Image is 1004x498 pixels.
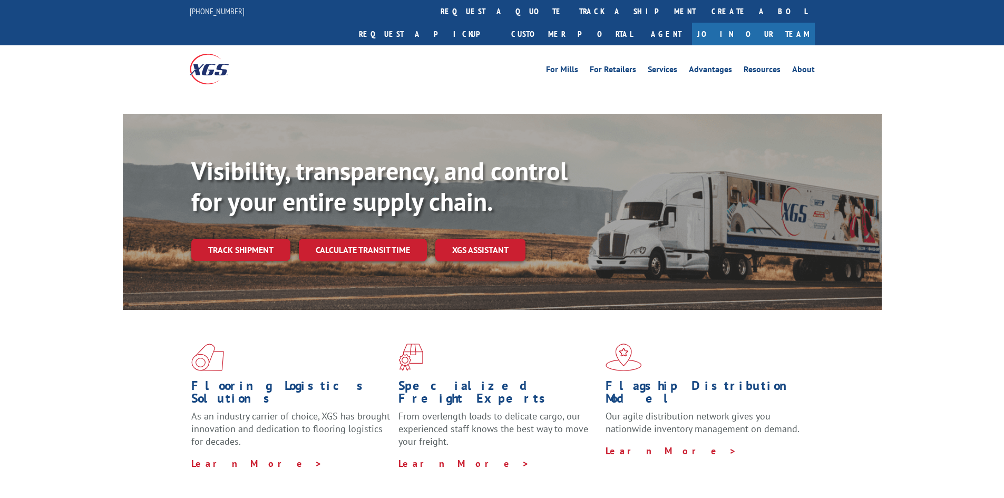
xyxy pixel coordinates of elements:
a: Resources [744,65,781,77]
a: For Mills [546,65,578,77]
a: Learn More > [398,457,530,470]
h1: Flooring Logistics Solutions [191,379,391,410]
a: Customer Portal [503,23,640,45]
span: As an industry carrier of choice, XGS has brought innovation and dedication to flooring logistics... [191,410,390,447]
img: xgs-icon-total-supply-chain-intelligence-red [191,344,224,371]
span: Our agile distribution network gives you nationwide inventory management on demand. [606,410,800,435]
a: Join Our Team [692,23,815,45]
a: Learn More > [606,445,737,457]
b: Visibility, transparency, and control for your entire supply chain. [191,154,568,218]
a: For Retailers [590,65,636,77]
a: Calculate transit time [299,239,427,261]
a: Track shipment [191,239,290,261]
a: Agent [640,23,692,45]
a: Request a pickup [351,23,503,45]
h1: Flagship Distribution Model [606,379,805,410]
img: xgs-icon-focused-on-flooring-red [398,344,423,371]
h1: Specialized Freight Experts [398,379,598,410]
a: XGS ASSISTANT [435,239,525,261]
a: Learn More > [191,457,323,470]
a: Advantages [689,65,732,77]
a: Services [648,65,677,77]
img: xgs-icon-flagship-distribution-model-red [606,344,642,371]
a: [PHONE_NUMBER] [190,6,245,16]
a: About [792,65,815,77]
p: From overlength loads to delicate cargo, our experienced staff knows the best way to move your fr... [398,410,598,457]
